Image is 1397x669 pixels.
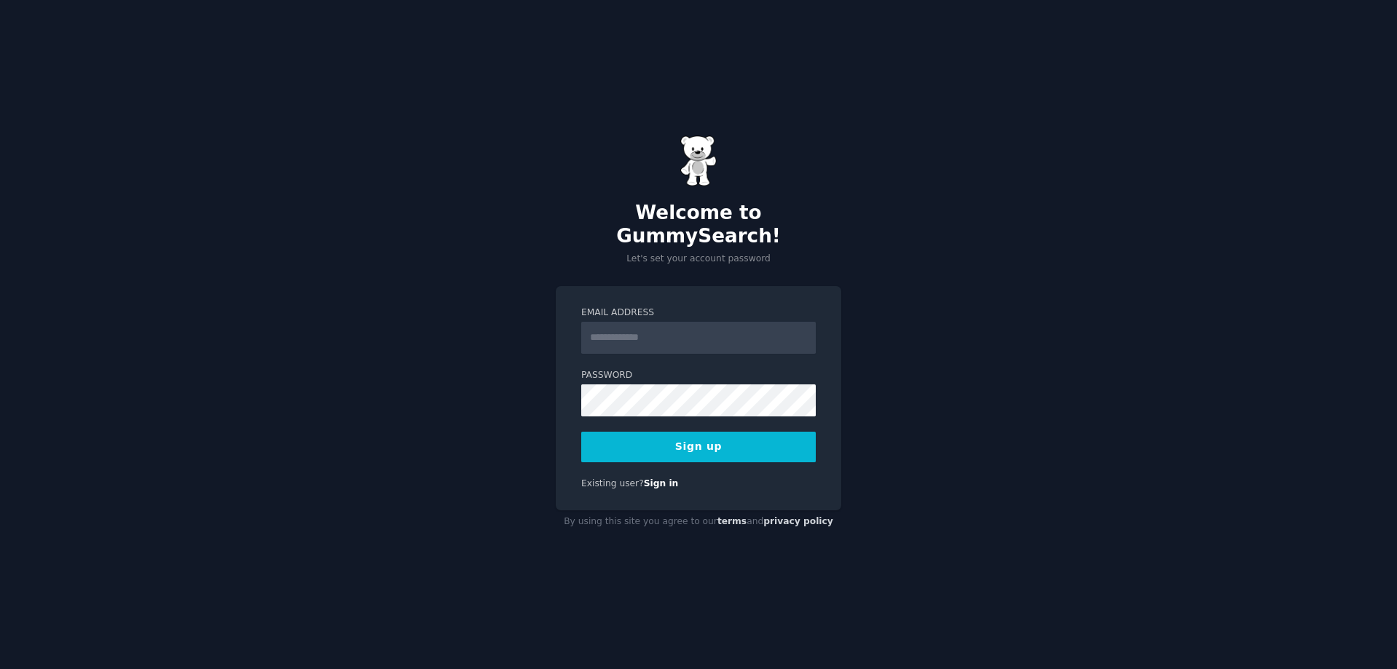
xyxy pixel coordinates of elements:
div: By using this site you agree to our and [556,510,841,534]
label: Email Address [581,306,816,320]
a: terms [717,516,747,526]
a: Sign in [644,478,679,488]
button: Sign up [581,432,816,462]
a: privacy policy [763,516,833,526]
h2: Welcome to GummySearch! [556,202,841,248]
p: Let's set your account password [556,253,841,266]
img: Gummy Bear [680,135,717,186]
label: Password [581,369,816,382]
span: Existing user? [581,478,644,488]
